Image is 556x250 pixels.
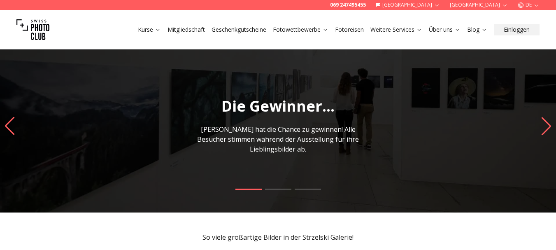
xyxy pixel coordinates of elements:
[464,24,491,35] button: Blog
[164,24,208,35] button: Mitgliedschaft
[335,26,364,34] a: Fotoreisen
[138,26,161,34] a: Kurse
[370,26,422,34] a: Weitere Services
[273,26,328,34] a: Fotowettbewerbe
[135,24,164,35] button: Kurse
[208,24,270,35] button: Geschenkgutscheine
[332,24,367,35] button: Fotoreisen
[367,24,426,35] button: Weitere Services
[167,26,205,34] a: Mitgliedschaft
[494,24,540,35] button: Einloggen
[270,24,332,35] button: Fotowettbewerbe
[16,13,49,46] img: Swiss photo club
[330,2,366,8] a: 069 247495455
[467,26,487,34] a: Blog
[212,26,266,34] a: Geschenkgutscheine
[429,26,461,34] a: Über uns
[186,124,370,154] p: [PERSON_NAME] hat die Chance zu gewinnen! Alle Besucher stimmen während der Ausstellung für ihre ...
[426,24,464,35] button: Über uns
[21,232,535,242] p: So viele großartige Bilder in der Strzelski Galerie!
